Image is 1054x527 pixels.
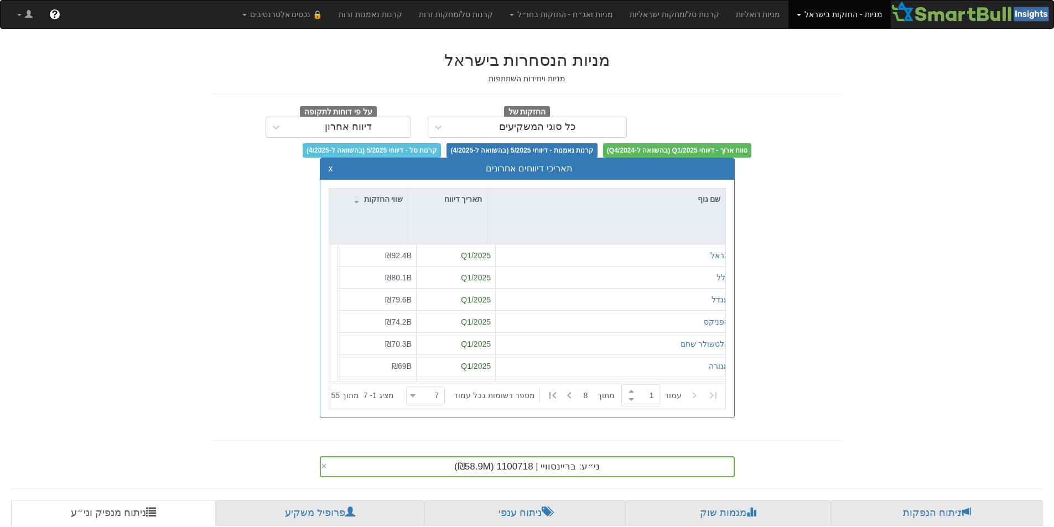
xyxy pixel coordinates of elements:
button: x [329,164,333,174]
div: שווי החזקות [329,189,408,210]
button: כלל [716,272,729,283]
span: החזקות של [504,106,551,118]
a: ניתוח מנפיק וני״ע [11,500,216,526]
span: על פי דוחות לתקופה [300,106,377,118]
button: מגדל [712,294,729,305]
div: Q1/2025 [421,360,491,371]
span: Clear value [321,457,330,476]
h5: מניות ויחידות השתתפות [212,75,843,83]
a: פרופיל משקיע [216,500,424,526]
div: תאריך דיווח [408,189,487,210]
a: מניות - החזקות בישראל [788,1,890,28]
span: קרנות נאמנות - דיווחי 5/2025 (בהשוואה ל-4/2025) [446,143,597,158]
div: Q1/2025 [421,272,491,283]
div: Q1/2025 [421,250,491,261]
div: שם גוף [487,189,725,210]
span: 8 [584,390,598,401]
div: Q1/2025 [421,316,491,327]
a: קרנות נאמנות זרות [330,1,411,28]
button: הראל [710,250,729,261]
div: ‏ מתוך [402,383,723,408]
img: Smartbull [891,1,1053,23]
a: מניות ואג״ח - החזקות בחו״ל [501,1,621,28]
span: תאריכי דיווחים אחרונים [486,164,573,173]
a: מגמות שוק [625,500,830,526]
div: ₪80.1B [342,272,412,283]
span: ני״ע: ‏בריינסוויי | 1100718 ‎(₪58.9M)‎ [454,461,600,472]
div: ‏מציג 1 - 7 ‏ מתוך 55 [331,383,394,408]
button: אלטשולר שחם [681,338,729,349]
a: ניתוח ענפי [424,500,625,526]
button: מנורה [709,360,729,371]
a: ? [41,1,69,28]
div: ₪92.4B [342,250,412,261]
a: 🔒 נכסים אלטרנטיבים [234,1,331,28]
h2: מניות הנסחרות בישראל [212,51,843,69]
div: ₪69B [342,360,412,371]
div: Q1/2025 [421,294,491,305]
span: × [321,461,327,471]
a: ניתוח הנפקות [831,500,1043,526]
span: ? [51,9,58,20]
button: הפניקס [704,316,729,327]
div: ₪74.2B [342,316,412,327]
div: ₪79.6B [342,294,412,305]
span: קרנות סל - דיווחי 5/2025 (בהשוואה ל-4/2025) [303,143,441,158]
span: ‏עמוד [664,390,682,401]
span: ‏מספר רשומות בכל עמוד [454,390,535,401]
a: קרנות סל/מחקות ישראליות [621,1,728,28]
div: Q1/2025 [421,338,491,349]
div: כל סוגי המשקיעים [499,122,576,133]
div: ₪70.3B [342,338,412,349]
div: דיווח אחרון [325,122,372,133]
span: טווח ארוך - דיווחי Q1/2025 (בהשוואה ל-Q4/2024) [603,143,751,158]
a: קרנות סל/מחקות זרות [411,1,501,28]
a: מניות דואליות [728,1,789,28]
